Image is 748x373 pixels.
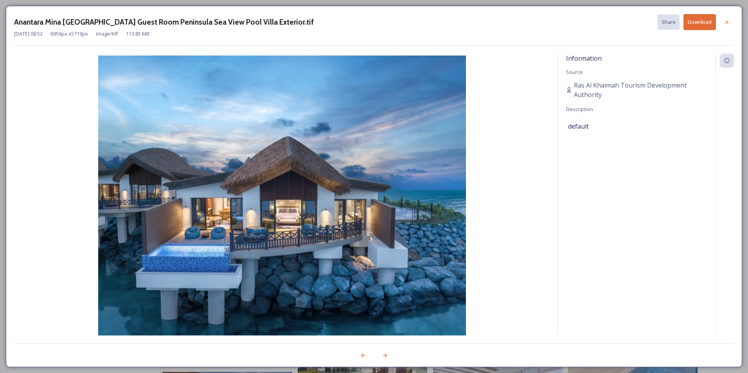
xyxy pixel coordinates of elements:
[14,30,43,38] span: [DATE] 08:52
[566,54,602,63] span: Information
[683,14,716,30] button: Download
[14,16,314,28] h3: Anantara Mina [GEOGRAPHIC_DATA] Guest Room Peninsula Sea View Pool Villa Exterior.tif
[14,56,550,358] img: 0061fe5b-c3e4-44af-9e71-0a5646aa9dfc.jpg
[574,81,708,99] span: Ras Al Khaimah Tourism Development Authority
[50,30,88,38] span: 6956 px x 5719 px
[566,68,583,75] span: Source
[126,30,149,38] span: 113.85 MB
[658,14,680,30] button: Share
[566,106,593,113] span: Description
[568,122,589,131] span: default
[96,30,118,38] span: image/tiff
